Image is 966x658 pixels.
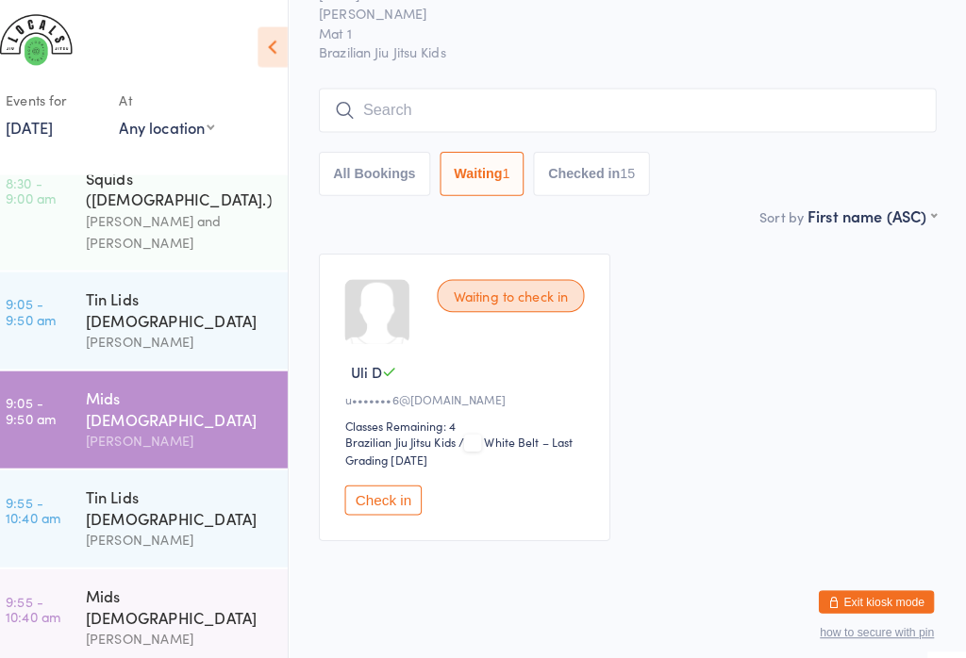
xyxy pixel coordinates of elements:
[25,387,74,418] time: 9:05 - 9:50 am
[357,425,465,441] div: Brazilian Jiu Jitsu Kids
[103,324,285,346] div: [PERSON_NAME]
[103,283,285,324] div: Tin Lids [DEMOGRAPHIC_DATA]
[541,149,655,192] button: Checked in15
[103,380,285,421] div: Mids [DEMOGRAPHIC_DATA]
[447,274,591,306] div: Waiting to check in
[823,614,935,627] button: how to secure with pin
[331,41,937,60] span: Brazilian Jiu Jitsu Kids
[810,202,937,222] div: First name (ASC)
[763,204,807,222] label: Sort by
[6,148,301,265] a: 8:30 -9:00 amSquids ([DEMOGRAPHIC_DATA].)[PERSON_NAME] and [PERSON_NAME]
[103,574,285,616] div: Mids [DEMOGRAPHIC_DATA]
[362,354,393,374] span: Uli D
[331,23,908,41] span: Mat 1
[6,461,301,556] a: 9:55 -10:40 amTin Lids [DEMOGRAPHIC_DATA][PERSON_NAME]
[331,87,937,130] input: Search
[626,163,641,178] div: 15
[103,518,285,540] div: [PERSON_NAME]
[25,582,78,612] time: 9:55 - 10:40 am
[25,485,78,515] time: 9:55 - 10:40 am
[450,149,533,192] button: Waiting1
[19,14,90,64] img: LOCALS JIU JITSU MAROUBRA
[103,164,285,206] div: Squids ([DEMOGRAPHIC_DATA].)
[103,421,285,443] div: [PERSON_NAME]
[822,579,935,601] button: Exit kiosk mode
[25,290,74,321] time: 9:05 - 9:50 am
[6,267,301,362] a: 9:05 -9:50 amTin Lids [DEMOGRAPHIC_DATA][PERSON_NAME]
[25,172,74,202] time: 8:30 - 9:00 am
[6,364,301,459] a: 9:05 -9:50 amMids [DEMOGRAPHIC_DATA][PERSON_NAME]
[331,149,441,192] button: All Bookings
[511,163,519,178] div: 1
[103,616,285,637] div: [PERSON_NAME]
[25,83,117,114] div: Events for
[103,477,285,518] div: Tin Lids [DEMOGRAPHIC_DATA]
[6,558,301,653] a: 9:55 -10:40 amMids [DEMOGRAPHIC_DATA][PERSON_NAME]
[357,409,597,425] div: Classes Remaining: 4
[136,83,229,114] div: At
[331,4,908,23] span: [PERSON_NAME]
[357,384,597,400] div: u•••••••6@[DOMAIN_NAME]
[103,206,285,249] div: [PERSON_NAME] and [PERSON_NAME]
[25,114,71,135] a: [DATE]
[357,476,432,505] button: Check in
[136,114,229,135] div: Any location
